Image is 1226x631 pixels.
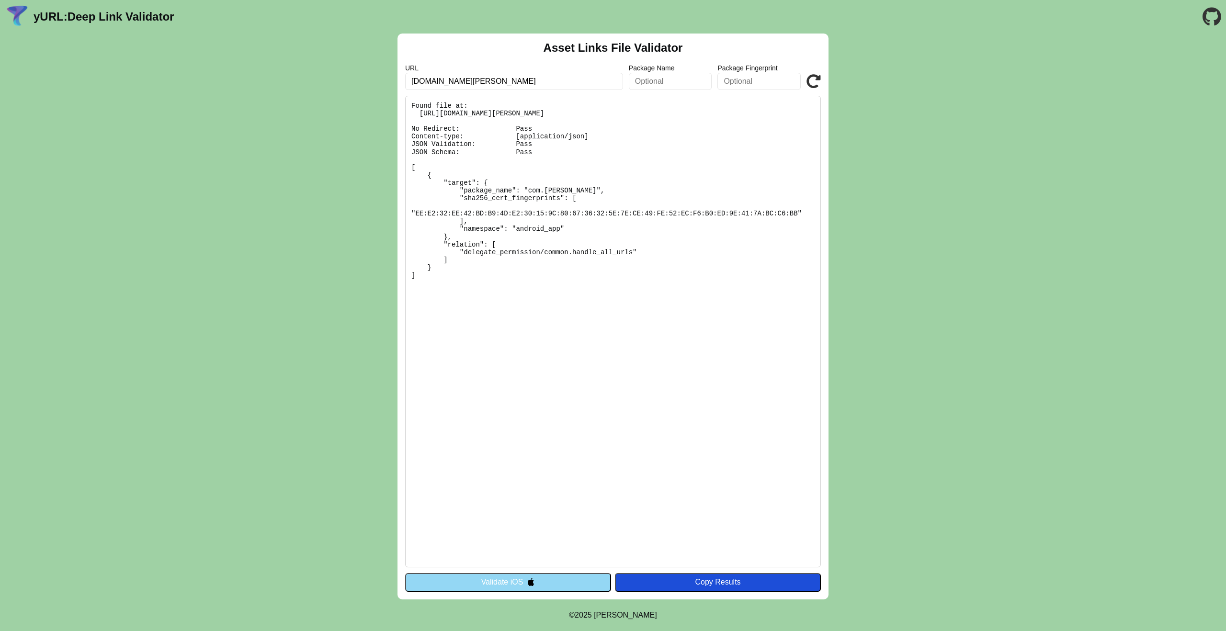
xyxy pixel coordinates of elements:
div: Copy Results [620,578,816,586]
a: Michael Ibragimchayev's Personal Site [594,611,657,619]
footer: © [569,599,657,631]
h2: Asset Links File Validator [544,41,683,55]
label: Package Name [629,64,712,72]
span: 2025 [575,611,592,619]
label: Package Fingerprint [717,64,801,72]
label: URL [405,64,623,72]
a: yURL:Deep Link Validator [34,10,174,23]
input: Optional [629,73,712,90]
button: Validate iOS [405,573,611,591]
button: Copy Results [615,573,821,591]
input: Required [405,73,623,90]
input: Optional [717,73,801,90]
img: appleIcon.svg [527,578,535,586]
pre: Found file at: [URL][DOMAIN_NAME][PERSON_NAME] No Redirect: Pass Content-type: [application/json]... [405,96,821,567]
img: yURL Logo [5,4,30,29]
